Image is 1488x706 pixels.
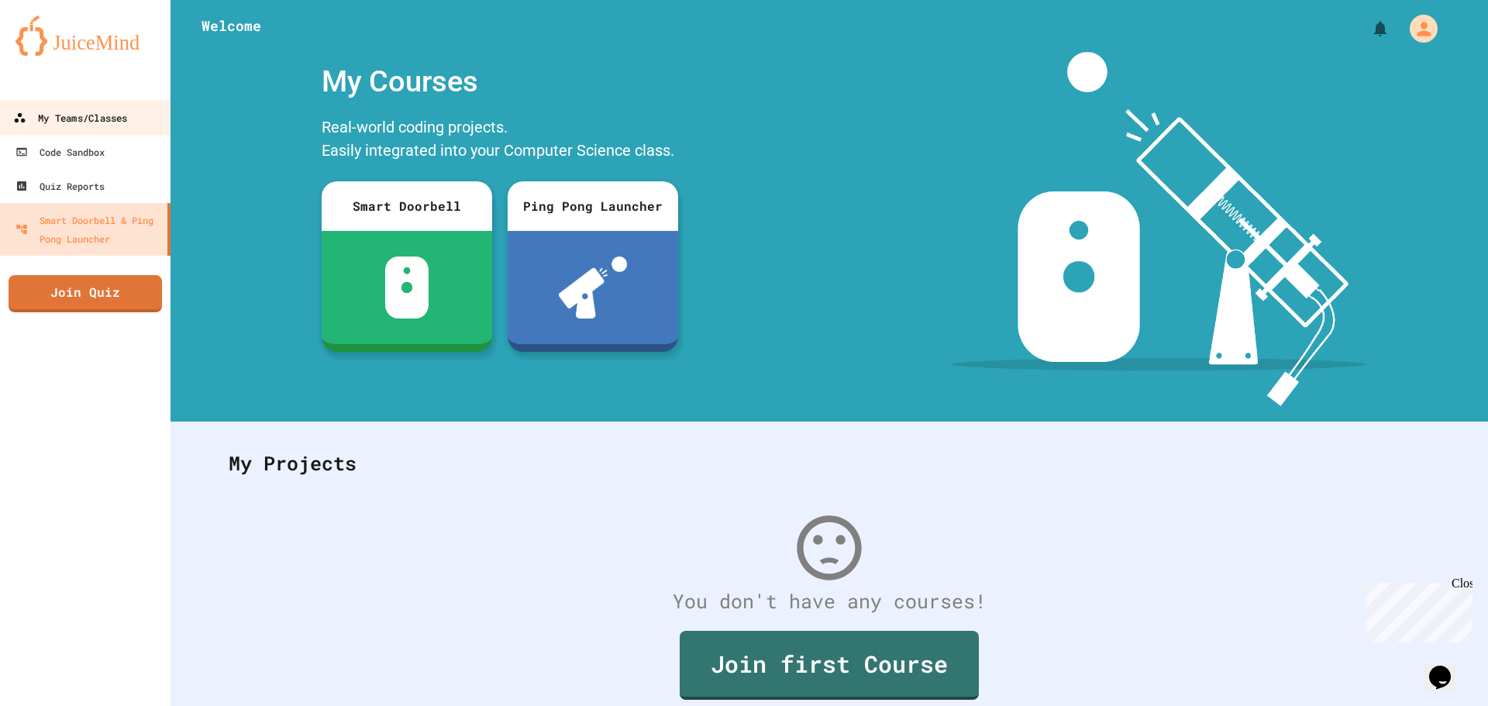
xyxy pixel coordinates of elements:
[13,108,127,128] div: My Teams/Classes
[15,211,161,248] div: Smart Doorbell & Ping Pong Launcher
[314,52,686,112] div: My Courses
[1423,644,1472,691] iframe: chat widget
[314,112,686,170] div: Real-world coding projects. Easily integrated into your Computer Science class.
[508,181,678,231] div: Ping Pong Launcher
[1342,15,1393,42] div: My Notifications
[559,257,628,319] img: ppl-with-ball.png
[9,275,162,312] a: Join Quiz
[213,587,1445,616] div: You don't have any courses!
[213,433,1445,494] div: My Projects
[951,52,1366,406] img: banner-image-my-projects.png
[15,177,105,195] div: Quiz Reports
[15,15,155,56] img: logo-orange.svg
[385,257,429,319] img: sdb-white.svg
[1359,577,1472,642] iframe: chat widget
[6,6,107,98] div: Chat with us now!Close
[322,181,492,231] div: Smart Doorbell
[15,143,105,161] div: Code Sandbox
[1393,11,1441,46] div: My Account
[680,631,979,700] a: Join first Course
